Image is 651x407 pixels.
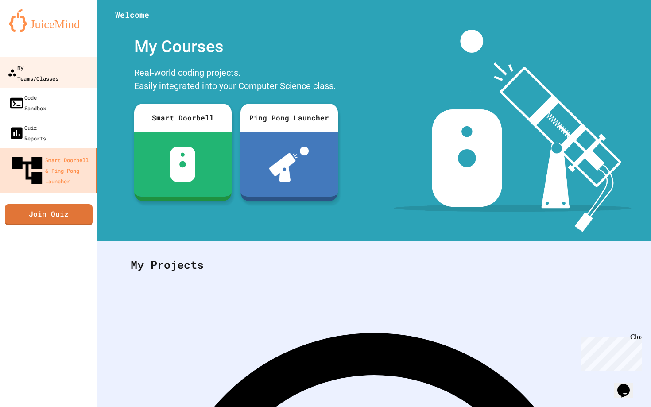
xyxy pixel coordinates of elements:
[394,30,631,232] img: banner-image-my-projects.png
[5,204,93,225] a: Join Quiz
[577,333,642,371] iframe: chat widget
[122,248,627,282] div: My Projects
[4,4,61,56] div: Chat with us now!Close
[8,62,58,83] div: My Teams/Classes
[240,104,338,132] div: Ping Pong Launcher
[134,104,232,132] div: Smart Doorbell
[614,372,642,398] iframe: chat widget
[170,147,195,182] img: sdb-white.svg
[9,92,46,113] div: Code Sandbox
[9,152,92,189] div: Smart Doorbell & Ping Pong Launcher
[9,9,89,32] img: logo-orange.svg
[9,122,46,143] div: Quiz Reports
[130,30,342,64] div: My Courses
[130,64,342,97] div: Real-world coding projects. Easily integrated into your Computer Science class.
[269,147,309,182] img: ppl-with-ball.png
